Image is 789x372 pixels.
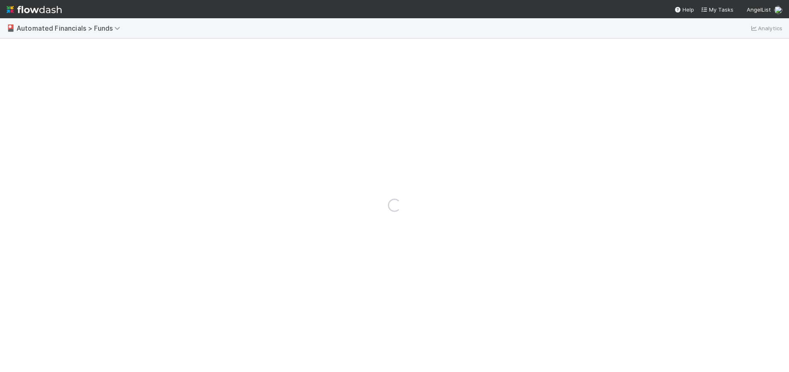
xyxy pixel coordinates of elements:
[750,23,782,33] a: Analytics
[701,6,733,13] span: My Tasks
[747,6,771,13] span: AngelList
[7,24,15,32] span: 🎴
[17,24,124,32] span: Automated Financials > Funds
[701,5,733,14] a: My Tasks
[7,2,62,17] img: logo-inverted-e16ddd16eac7371096b0.svg
[674,5,694,14] div: Help
[774,6,782,14] img: avatar_5ff1a016-d0ce-496a-bfbe-ad3802c4d8a0.png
